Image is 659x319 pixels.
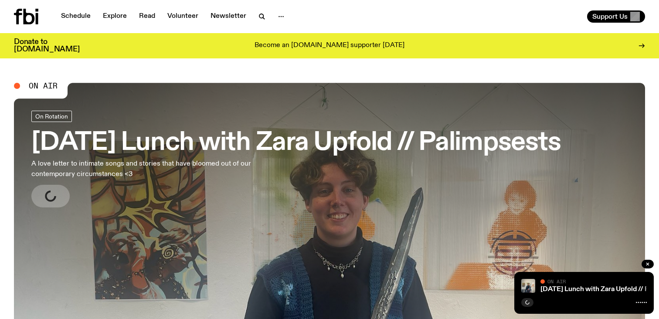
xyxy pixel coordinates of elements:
[56,10,96,23] a: Schedule
[592,13,628,20] span: Support Us
[29,82,58,90] span: On Air
[35,113,68,119] span: On Rotation
[134,10,160,23] a: Read
[31,111,72,122] a: On Rotation
[31,111,560,207] a: [DATE] Lunch with Zara Upfold // PalimpsestsA love letter to intimate songs and stories that have...
[587,10,645,23] button: Support Us
[255,42,404,50] p: Become an [DOMAIN_NAME] supporter [DATE]
[547,278,566,284] span: On Air
[31,131,560,155] h3: [DATE] Lunch with Zara Upfold // Palimpsests
[521,279,535,293] img: Tash Brobyn at their exhibition, Palimpsests at Goodspace Gallery
[14,38,80,53] h3: Donate to [DOMAIN_NAME]
[31,159,255,180] p: A love letter to intimate songs and stories that have bloomed out of our contemporary circumstanc...
[205,10,251,23] a: Newsletter
[98,10,132,23] a: Explore
[162,10,204,23] a: Volunteer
